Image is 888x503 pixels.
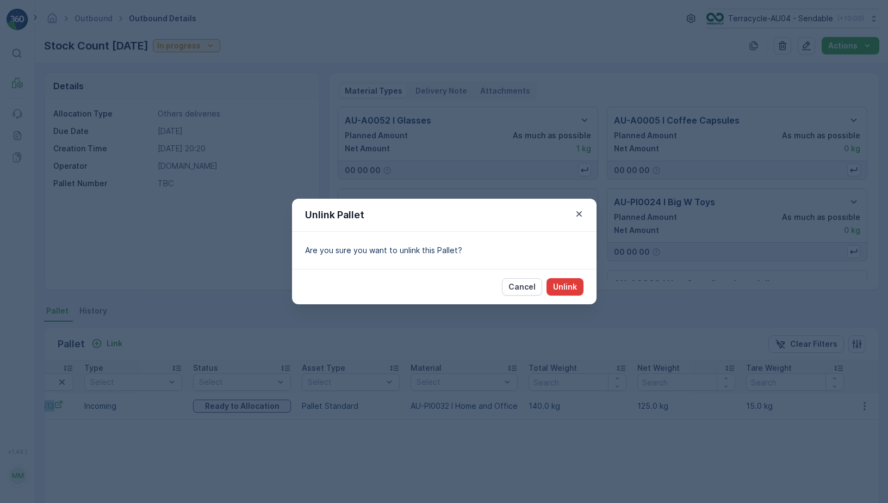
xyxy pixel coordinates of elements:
[305,207,364,223] p: Unlink Pallet
[502,278,542,296] button: Cancel
[508,281,536,292] p: Cancel
[305,245,583,256] p: Are you sure you want to unlink this Pallet?
[547,278,583,296] button: Unlink
[553,281,577,292] p: Unlink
